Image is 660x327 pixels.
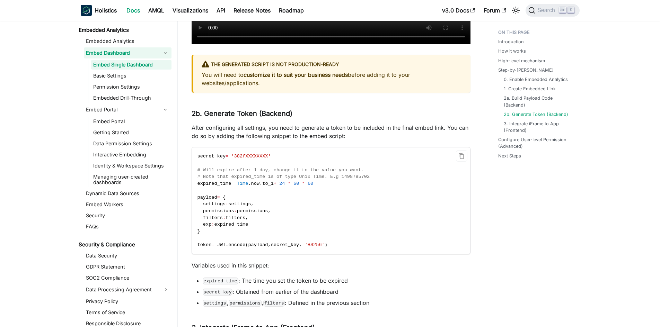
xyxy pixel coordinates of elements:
[245,215,248,220] span: ,
[498,48,526,54] a: How it works
[84,284,171,295] a: Data Processing Agreement
[84,36,171,46] a: Embedded Analytics
[197,154,226,159] span: secret_key
[248,181,251,186] span: .
[535,7,559,13] span: Search
[192,261,470,270] p: Variables used in this snippet:
[237,208,268,214] span: permissions
[91,71,171,81] a: Basic Settings
[226,215,245,220] span: filters
[211,242,214,247] span: =
[84,222,171,231] a: FAQs
[91,82,171,92] a: Permission Settings
[203,300,227,307] code: settings
[203,215,223,220] span: filters
[231,181,234,186] span: =
[91,93,171,103] a: Embedded Drill-Through
[504,76,568,83] a: 0. Enable Embedded Analytics
[84,262,171,272] a: GDPR Statement
[84,308,171,317] a: Terms of Service
[504,85,556,92] a: 1. Create Embedded Link
[217,195,220,200] span: =
[479,5,510,16] a: Forum
[268,242,271,247] span: ,
[498,38,524,45] a: Introduction
[438,5,479,16] a: v3.0 Docs
[77,25,171,35] a: Embedded Analytics
[308,181,313,186] span: 60
[251,181,259,186] span: now
[84,297,171,306] a: Privacy Policy
[203,288,470,296] li: : Obtained from earlier of the dashboard
[268,208,271,214] span: ,
[203,201,226,207] span: settings
[203,278,238,284] code: expired_time
[192,124,470,140] p: After configuring all settings, you need to generate a token to be included in the final embed li...
[91,117,171,126] a: Embed Portal
[231,154,271,159] span: '382fXXXXXXXX'
[84,211,171,220] a: Security
[122,5,144,16] a: Docs
[91,60,171,70] a: Embed Single Dashboard
[498,67,554,73] a: Step-by-[PERSON_NAME]
[197,181,231,186] span: expired_time
[159,47,171,58] button: Collapse sidebar category 'Embed Dashboard'
[91,139,171,148] a: Data Permission Settings
[293,181,299,186] span: 60
[84,200,171,209] a: Embed Workers
[192,109,470,118] h3: 2b. Generate Token (Backend)
[84,273,171,283] a: SOC2 Compliance
[223,215,226,220] span: :
[81,5,92,16] img: Holistics
[77,240,171,249] a: Security & Compliance
[526,4,579,17] button: Search (Ctrl+K)
[510,5,521,16] button: Switch between dark and light mode (currently light mode)
[275,5,308,16] a: Roadmap
[245,242,248,247] span: (
[271,242,299,247] span: secret_key
[504,111,568,118] a: 2b. Generate Token (Backend)
[237,181,248,186] span: Time
[248,242,268,247] span: payload
[263,300,285,307] code: filters
[226,201,228,207] span: :
[223,195,226,200] span: {
[262,181,274,186] span: to_i
[144,5,168,16] a: AMQL
[211,222,214,227] span: :
[567,7,574,13] kbd: K
[203,222,211,227] span: exp
[259,181,262,186] span: .
[202,60,462,69] div: The generated script is not production-ready
[229,5,275,16] a: Release Notes
[498,136,575,149] a: Configure User-level Permission (Advanced)
[305,242,325,247] span: 'HS256'
[228,201,251,207] span: settings
[212,5,229,16] a: API
[95,6,117,15] b: Holistics
[84,47,159,58] a: Embed Dashboard
[91,161,171,171] a: Identity & Workspace Settings
[203,276,470,285] li: : The time you set the token to be expired
[214,222,248,227] span: expired_time
[498,153,521,159] a: Next Steps
[244,71,348,78] strong: customize it to suit your business needs
[229,300,262,307] code: permissions
[91,172,171,187] a: Managing user-created dashboards
[81,5,117,16] a: HolisticsHolistics
[197,195,217,200] span: payload
[74,21,178,327] nav: Docs sidebar
[91,128,171,137] a: Getting Started
[228,242,245,247] span: encode
[226,154,228,159] span: =
[159,104,171,115] button: Collapse sidebar category 'Embed Portal'
[202,71,462,87] p: You will need to before adding it to your websites/applications.
[91,150,171,160] a: Interactive Embedding
[456,150,467,162] button: Copy code to clipboard
[203,299,470,307] li: , , : Defined in the previous section
[299,242,302,247] span: ,
[226,242,228,247] span: .
[203,289,233,296] code: secret_key
[498,57,545,64] a: High-level mechanism
[504,95,573,108] a: 2a. Build Payload Code (Backend)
